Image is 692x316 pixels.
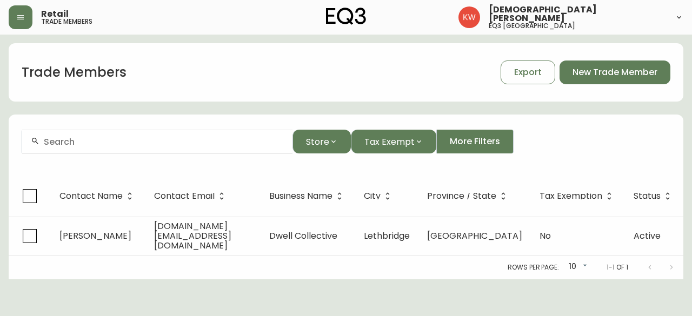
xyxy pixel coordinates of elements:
[540,230,551,242] span: No
[489,23,575,29] h5: eq3 [GEOGRAPHIC_DATA]
[364,230,410,242] span: Lethbridge
[269,230,337,242] span: Dwell Collective
[269,191,347,201] span: Business Name
[292,130,351,153] button: Store
[540,193,602,199] span: Tax Exemption
[634,191,675,201] span: Status
[489,5,666,23] span: [DEMOGRAPHIC_DATA][PERSON_NAME]
[540,191,616,201] span: Tax Exemption
[41,18,92,25] h5: trade members
[501,60,555,84] button: Export
[436,130,514,153] button: More Filters
[508,263,559,272] p: Rows per page:
[326,8,366,25] img: logo
[269,193,332,199] span: Business Name
[514,66,542,78] span: Export
[44,137,284,147] input: Search
[607,263,628,272] p: 1-1 of 1
[560,60,670,84] button: New Trade Member
[364,191,395,201] span: City
[351,130,436,153] button: Tax Exempt
[59,193,123,199] span: Contact Name
[427,230,522,242] span: [GEOGRAPHIC_DATA]
[22,63,127,82] h1: Trade Members
[306,135,329,149] span: Store
[59,191,137,201] span: Contact Name
[154,220,231,252] span: [DOMAIN_NAME][EMAIL_ADDRESS][DOMAIN_NAME]
[450,136,500,147] span: More Filters
[364,193,381,199] span: City
[41,10,69,18] span: Retail
[458,6,480,28] img: f33162b67396b0982c40ce2a87247151
[427,191,510,201] span: Province / State
[634,193,661,199] span: Status
[427,193,496,199] span: Province / State
[59,230,131,242] span: [PERSON_NAME]
[154,191,229,201] span: Contact Email
[563,258,589,276] div: 10
[573,66,657,78] span: New Trade Member
[154,193,215,199] span: Contact Email
[364,135,415,149] span: Tax Exempt
[634,230,661,242] span: Active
